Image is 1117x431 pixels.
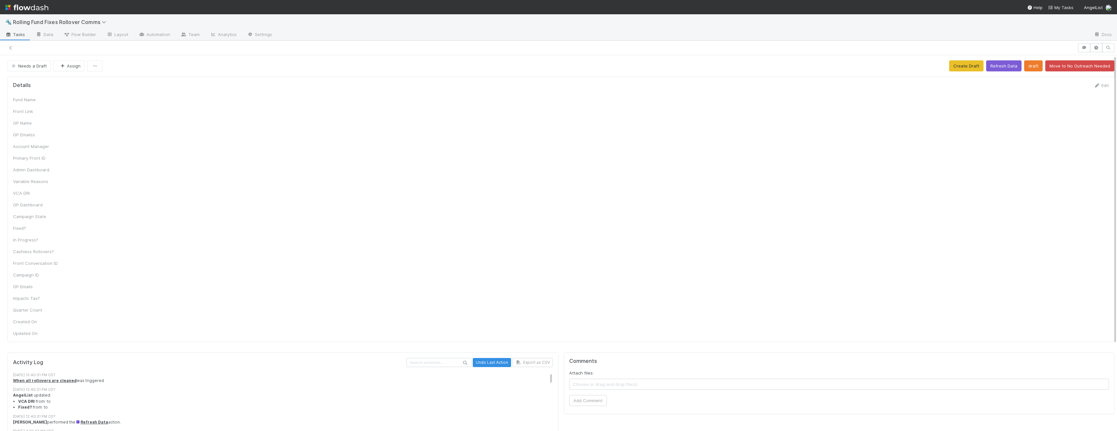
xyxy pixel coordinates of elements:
span: My Tasks [1048,5,1073,10]
div: Variable Reasons [13,178,62,185]
div: Fund Name [13,96,62,103]
div: Admin Dashboard [13,166,62,173]
strong: Fixed? [18,405,32,410]
div: VCA DRI [13,190,62,196]
div: GP Dashboard [13,202,62,208]
div: Impacts Tax? [13,295,62,302]
div: GP Name [13,120,62,126]
a: Automation [133,30,175,40]
a: Edit [1094,83,1109,88]
span: 🔩 [5,19,12,25]
button: Create Draft [949,60,984,71]
span: Needs a Draft [10,63,47,68]
div: Cashless Rollovers? [13,248,62,255]
a: Analytics [205,30,242,40]
div: updated: [13,392,558,410]
img: logo-inverted-e16ddd16eac7371096b0.svg [5,2,48,13]
strong: AngelList [13,393,33,398]
li: from to [18,404,558,410]
button: Add Comment [569,395,607,406]
div: [DATE] 12:40:31 PM CDT [13,387,558,392]
div: Account Manager [13,143,62,150]
button: Move to No Outreach Needed [1045,60,1114,71]
div: Fixed? [13,225,62,231]
div: Created On [13,318,62,325]
div: [DATE] 12:40:31 PM CDT [13,414,558,419]
button: Needs a Draft [7,60,51,71]
div: GP Emails [13,283,62,290]
button: draft [1024,60,1043,71]
button: Undo Last Action [473,358,511,367]
div: was triggered [13,378,558,384]
span: Rolling Fund Fixes Rollover Comms [13,19,109,25]
img: avatar_e8864cf0-19e8-4fe1-83d1-96e6bcd27180.png [1105,5,1112,11]
h5: Activity Log [13,359,405,366]
div: Front Conversation ID [13,260,62,266]
div: Quarter Count [13,307,62,313]
span: AngelList [1084,5,1103,10]
strong: [PERSON_NAME] [13,420,47,425]
a: Settings [242,30,277,40]
input: Search activities... [407,358,471,367]
h5: Comments [569,358,1109,364]
li: from to [18,399,558,404]
a: Data [31,30,58,40]
button: Assign [54,60,85,71]
div: Updated On [13,330,62,337]
a: Team [175,30,205,40]
div: Primary Front ID [13,155,62,161]
div: In Progress? [13,237,62,243]
span: Choose or drag and drop file(s) [570,379,1109,389]
div: [DATE] 12:40:31 PM CDT [13,372,558,378]
button: Refresh Data [986,60,1022,71]
strong: VCA DRI [18,399,35,404]
span: Flow Builder [64,31,96,38]
div: performed the action. [13,419,558,425]
div: GP Emailss [13,131,62,138]
a: Refresh Data [75,420,108,425]
div: Front Link [13,108,62,115]
a: Layout [101,30,133,40]
span: Tasks [5,31,25,38]
a: When all rollovers are cleaned [13,378,77,383]
button: Export as CSV [512,358,553,367]
a: My Tasks [1048,4,1073,11]
a: Docs [1089,30,1117,40]
a: Flow Builder [58,30,101,40]
h5: Details [13,82,31,89]
label: Attach files: [569,370,594,376]
div: Campaign State [13,213,62,220]
div: Help [1027,4,1043,11]
div: Campaign ID [13,272,62,278]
